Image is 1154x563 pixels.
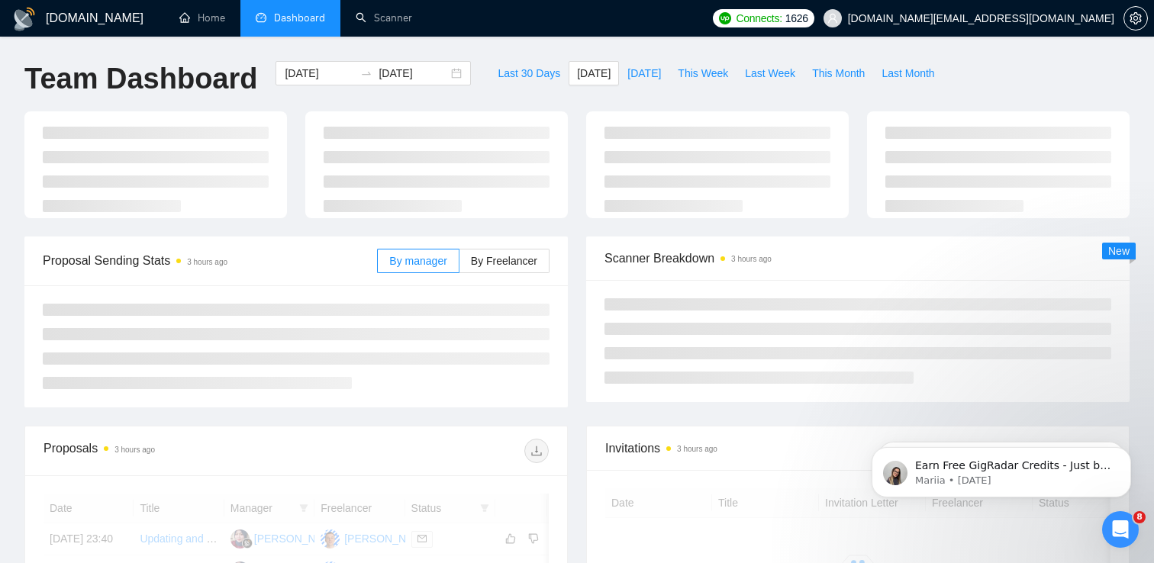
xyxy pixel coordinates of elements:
[677,445,717,453] time: 3 hours ago
[804,61,873,85] button: This Month
[731,255,772,263] time: 3 hours ago
[1108,245,1130,257] span: New
[737,61,804,85] button: Last Week
[604,249,1111,268] span: Scanner Breakdown
[360,67,372,79] span: to
[849,415,1154,522] iframe: Intercom notifications message
[489,61,569,85] button: Last 30 Days
[12,7,37,31] img: logo
[1124,12,1147,24] span: setting
[605,439,1110,458] span: Invitations
[179,11,225,24] a: homeHome
[882,65,934,82] span: Last Month
[619,61,669,85] button: [DATE]
[43,251,377,270] span: Proposal Sending Stats
[389,255,446,267] span: By manager
[719,12,731,24] img: upwork-logo.png
[1123,12,1148,24] a: setting
[356,11,412,24] a: searchScanner
[274,11,325,24] span: Dashboard
[678,65,728,82] span: This Week
[1102,511,1139,548] iframe: Intercom live chat
[1133,511,1146,523] span: 8
[627,65,661,82] span: [DATE]
[471,255,537,267] span: By Freelancer
[1123,6,1148,31] button: setting
[827,13,838,24] span: user
[736,10,782,27] span: Connects:
[379,65,448,82] input: End date
[187,258,227,266] time: 3 hours ago
[873,61,943,85] button: Last Month
[745,65,795,82] span: Last Week
[24,61,257,97] h1: Team Dashboard
[785,10,808,27] span: 1626
[360,67,372,79] span: swap-right
[812,65,865,82] span: This Month
[44,439,296,463] div: Proposals
[256,12,266,23] span: dashboard
[569,61,619,85] button: [DATE]
[577,65,611,82] span: [DATE]
[285,65,354,82] input: Start date
[498,65,560,82] span: Last 30 Days
[114,446,155,454] time: 3 hours ago
[669,61,737,85] button: This Week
